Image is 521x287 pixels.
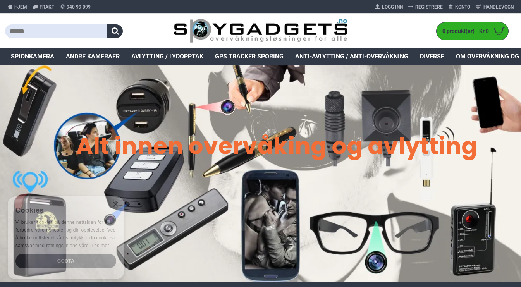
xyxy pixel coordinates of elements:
[209,48,289,65] a: GPS Tracker Sporing
[60,48,126,65] a: Andre kameraer
[40,3,54,10] span: Frakt
[437,22,508,40] a: 0 produkt(er) - Kr 0
[372,1,406,13] a: Logg Inn
[67,3,91,10] span: 940 99 099
[126,48,209,65] a: Avlytting / Lydopptak
[11,52,54,61] span: Spionkamera
[112,202,118,208] div: Close
[415,3,443,10] span: Registrere
[483,3,514,10] span: Handlevogn
[15,202,111,219] div: Cookies
[406,1,445,13] a: Registrere
[215,52,284,61] span: GPS Tracker Sporing
[437,27,491,35] span: 0 produkt(er) - Kr 0
[473,1,516,13] a: Handlevogn
[131,52,203,61] span: Avlytting / Lydopptak
[295,52,408,61] span: Anti-avlytting / Anti-overvåkning
[5,48,60,65] a: Spionkamera
[15,220,116,248] span: Vi bruker cookies på denne nettsiden for å forbedre våre tjenester og din opplevelse. Ved å bruke...
[15,254,116,268] div: Godta
[289,48,414,65] a: Anti-avlytting / Anti-overvåkning
[66,52,120,61] span: Andre kameraer
[455,3,470,10] span: Konto
[91,243,109,248] a: Les mer, opens a new window
[445,1,473,13] a: Konto
[174,19,347,44] img: SpyGadgets.no
[414,48,450,65] a: Diverse
[382,3,403,10] span: Logg Inn
[420,52,444,61] span: Diverse
[14,3,27,10] span: Hjem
